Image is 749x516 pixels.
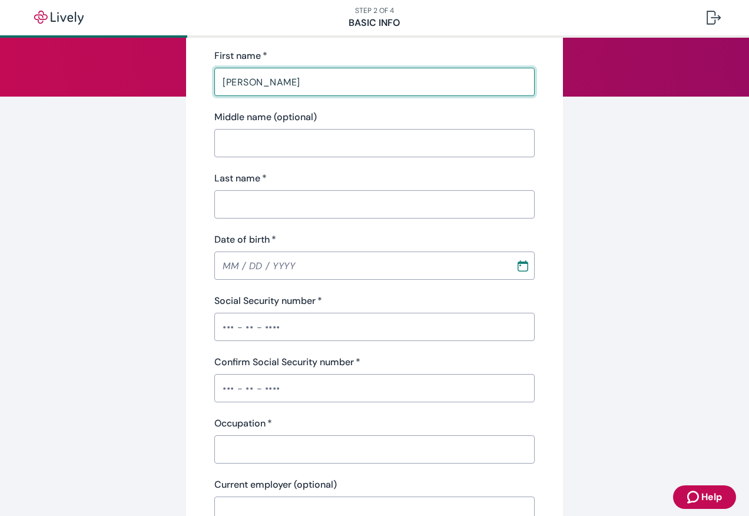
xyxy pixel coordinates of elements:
label: Occupation [214,416,272,431]
input: MM / DD / YYYY [214,254,508,277]
label: Last name [214,171,267,186]
button: Zendesk support iconHelp [673,485,736,509]
label: Confirm Social Security number [214,355,360,369]
label: Current employer (optional) [214,478,337,492]
span: Help [701,490,722,504]
svg: Zendesk support icon [687,490,701,504]
input: ••• - •• - •••• [214,315,535,339]
label: Social Security number [214,294,322,308]
img: Lively [26,11,92,25]
input: ••• - •• - •••• [214,376,535,400]
svg: Calendar [517,260,529,272]
button: Log out [697,4,730,32]
label: Date of birth [214,233,276,247]
button: Choose date [512,255,533,276]
label: First name [214,49,267,63]
label: Middle name (optional) [214,110,317,124]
